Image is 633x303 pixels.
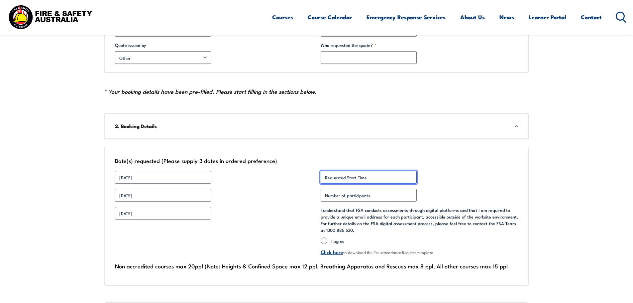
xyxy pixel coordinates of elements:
[272,8,293,26] a: Courses
[321,248,343,255] a: Click here
[115,171,211,184] input: Date 1
[308,8,352,26] a: Course Calendar
[104,147,529,286] div: 2. Booking Details
[460,8,485,26] a: About Us
[321,189,417,202] input: Number of participants
[115,122,518,130] h3: 2. Booking Details
[529,8,566,26] a: Learner Portal
[115,156,518,166] div: Date(s) requested (Please supply 3 dates in ordered preference)
[499,8,514,26] a: News
[321,207,518,233] legend: I understand that FSA conducts assessments through digital platforms and that I am required to pr...
[321,171,417,184] input: Requested Start Time
[321,42,518,49] label: Who requested the quote?
[115,42,313,49] label: Quote issued by
[104,87,317,95] em: * Your booking details have been pre-filled. Please start filling in the sections below.
[331,237,518,244] label: I agree
[321,248,518,256] div: to download the Pre-attendance Register template
[104,113,529,139] div: 2. Booking Details
[115,207,211,220] input: Date 3
[367,8,446,26] a: Emergency Response Services
[581,8,602,26] a: Contact
[115,189,211,202] input: Date 2
[115,261,518,271] div: Non accredited courses max 20ppl (Note: Heights & Confined Space max 12 ppl, Breathing Apparatus ...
